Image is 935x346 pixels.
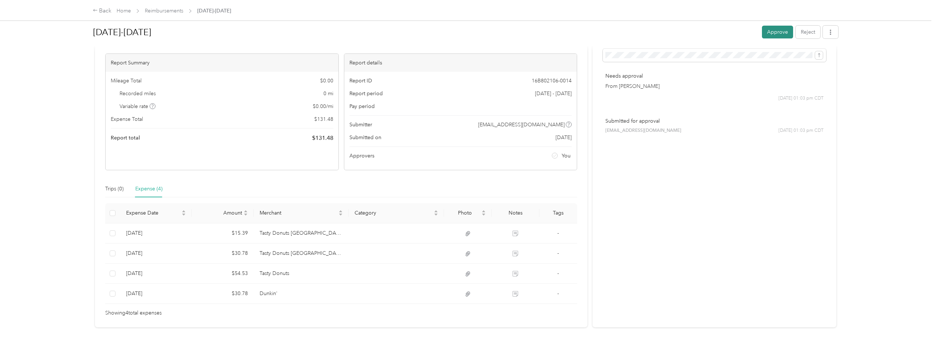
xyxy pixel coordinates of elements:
[126,210,180,216] span: Expense Date
[313,103,333,110] span: $ 0.00 / mi
[349,134,381,141] span: Submitted on
[539,284,577,304] td: -
[120,284,192,304] td: 9-18-2025
[434,209,438,213] span: caret-up
[120,243,192,264] td: 9-19-2025
[93,7,112,15] div: Back
[197,7,231,15] span: [DATE]-[DATE]
[120,90,156,97] span: Recorded miles
[120,223,192,243] td: 9-26-2025
[192,203,254,223] th: Amount
[254,243,349,264] td: Tasty Donuts Guntersville
[349,152,374,160] span: Approvers
[260,210,337,216] span: Merchant
[111,115,143,123] span: Expense Total
[894,305,935,346] iframe: Everlance-gr Chat Button Frame
[778,95,824,102] span: [DATE] 01:03 pm CDT
[312,134,333,142] span: $ 131.48
[192,243,254,264] td: $30.78
[254,264,349,284] td: Tasty Donuts
[320,77,333,85] span: $ 0.00
[778,127,824,134] span: [DATE] 01:03 pm CDT
[181,209,186,213] span: caret-up
[762,26,793,38] button: Approve
[481,209,486,213] span: caret-up
[120,203,192,223] th: Expense Date
[535,90,572,97] span: [DATE] - [DATE]
[145,8,183,14] a: Reimbursements
[532,77,572,85] span: 16B802106-0014
[111,134,140,142] span: Report total
[557,250,559,256] span: -
[192,223,254,243] td: $15.39
[338,209,343,213] span: caret-up
[539,223,577,243] td: -
[349,77,372,85] span: Report ID
[349,103,375,110] span: Pay period
[492,203,539,223] th: Notes
[243,212,248,217] span: caret-down
[481,212,486,217] span: caret-down
[344,54,577,72] div: Report details
[557,290,559,297] span: -
[539,243,577,264] td: -
[557,230,559,236] span: -
[323,90,333,97] span: 0 mi
[198,210,242,216] span: Amount
[796,26,820,38] button: Reject
[349,90,383,97] span: Report period
[349,203,444,223] th: Category
[254,284,349,304] td: Dunkin'
[254,223,349,243] td: Tasty Donuts Guntersville
[605,72,824,80] p: Needs approval
[355,210,432,216] span: Category
[539,203,577,223] th: Tags
[254,203,349,223] th: Merchant
[120,103,155,110] span: Variable rate
[555,134,572,141] span: [DATE]
[111,77,142,85] span: Mileage Total
[450,210,480,216] span: Photo
[181,212,186,217] span: caret-down
[117,8,131,14] a: Home
[605,127,681,134] span: [EMAIL_ADDRESS][DOMAIN_NAME]
[93,23,757,41] h1: 15-30 Sept.
[105,185,124,193] div: Trips (0)
[539,264,577,284] td: -
[338,212,343,217] span: caret-down
[557,270,559,276] span: -
[478,121,565,129] span: [EMAIL_ADDRESS][DOMAIN_NAME]
[605,82,824,90] p: From [PERSON_NAME]
[192,264,254,284] td: $54.53
[314,115,333,123] span: $ 131.48
[444,203,492,223] th: Photo
[605,117,824,125] p: Submitted for approval
[562,152,571,160] span: You
[243,209,248,213] span: caret-up
[192,284,254,304] td: $30.78
[135,185,162,193] div: Expense (4)
[105,309,162,317] span: Showing 4 total expenses
[106,54,338,72] div: Report Summary
[545,210,572,216] div: Tags
[120,264,192,284] td: 9-19-2025
[349,121,372,129] span: Submitter
[434,212,438,217] span: caret-down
